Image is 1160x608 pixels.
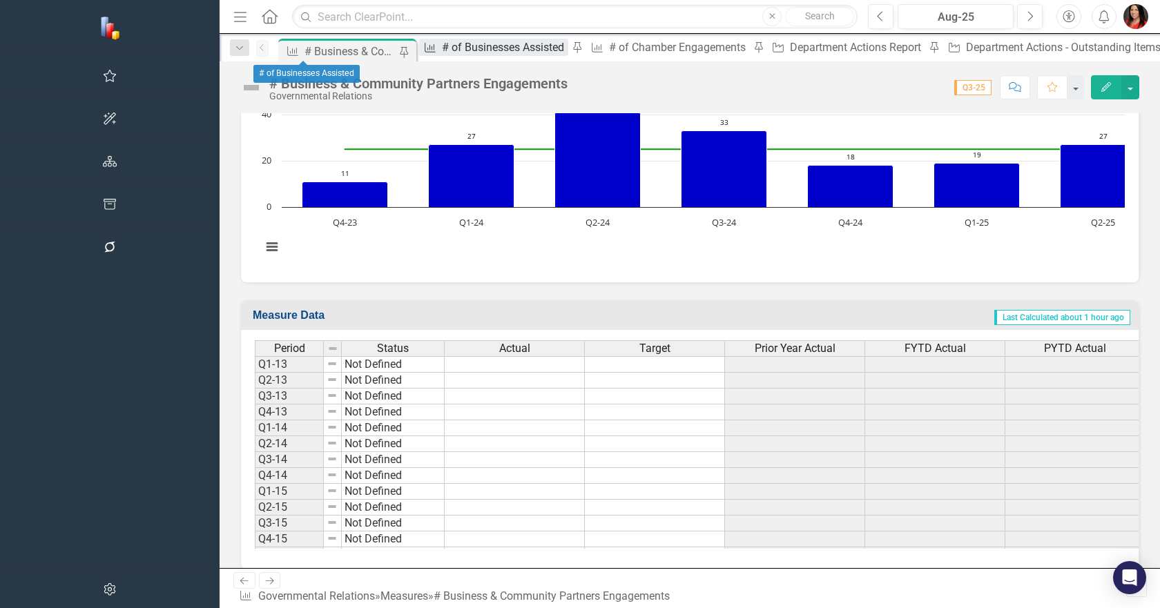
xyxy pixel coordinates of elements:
td: Q3-15 [255,516,324,531]
img: 8DAGhfEEPCf229AAAAAElFTkSuQmCC [327,453,338,464]
td: Q2-14 [255,436,324,452]
div: # of Chamber Engagements [609,39,750,56]
text: Q3-24 [712,216,737,228]
td: Not Defined [342,389,445,404]
img: 8DAGhfEEPCf229AAAAAElFTkSuQmCC [327,501,338,512]
td: Not Defined [342,356,445,373]
td: Not Defined [342,420,445,436]
path: Q3-24, 33. Actual. [681,130,767,207]
td: Not Defined [342,531,445,547]
path: Q2-25, 27. Actual. [1061,144,1146,207]
div: # of Businesses Assisted [442,39,568,56]
span: PYTD Actual [1044,342,1106,355]
span: Q3-25 [954,80,992,95]
button: Aug-25 [898,4,1014,29]
td: Q3-14 [255,452,324,468]
span: Search [805,10,835,21]
input: Search ClearPoint... [292,5,858,29]
img: 8DAGhfEEPCf229AAAAAElFTkSuQmCC [327,390,338,401]
td: Not Defined [342,484,445,500]
img: 8DAGhfEEPCf229AAAAAElFTkSuQmCC [327,358,338,369]
img: 8DAGhfEEPCf229AAAAAElFTkSuQmCC [327,406,338,417]
text: 33 [720,117,728,127]
td: Not Defined [342,452,445,468]
a: Governmental Relations [258,589,375,602]
text: 19 [973,150,981,159]
div: » » [239,589,675,605]
td: Q4-15 [255,531,324,547]
path: Q4-23, 11. Actual. [302,182,388,207]
span: FYTD Actual [905,342,966,355]
div: Aug-25 [902,9,1009,26]
td: Q1-15 [255,484,324,500]
a: Measures [380,589,428,602]
a: # of Chamber Engagements [586,39,749,56]
path: Q1-24, 27. Actual. [429,144,514,207]
text: Q1-25 [965,216,989,228]
td: Q1-13 [255,356,324,373]
text: Q2-24 [586,216,610,228]
div: # of Businesses Assisted [253,65,360,83]
img: Lauren Tominelli [1123,4,1148,29]
span: Last Calculated about 1 hour ago [994,310,1130,325]
td: Q3-13 [255,389,324,404]
h3: Measure Data [253,309,554,322]
text: Q2-25 [1091,216,1115,228]
td: Q2-13 [255,373,324,389]
div: Governmental Relations [269,91,568,101]
text: 27 [467,131,476,141]
text: Q4-24 [838,216,863,228]
div: Chart. Highcharts interactive chart. [255,61,1125,268]
img: 8DAGhfEEPCf229AAAAAElFTkSuQmCC [327,438,338,449]
img: 8DAGhfEEPCf229AAAAAElFTkSuQmCC [327,422,338,433]
td: Not Defined [342,373,445,389]
button: Search [785,7,854,26]
div: # Business & Community Partners Engagements [269,76,568,91]
td: Q4-14 [255,468,324,484]
img: Not Defined [240,77,262,99]
td: Not Defined [342,500,445,516]
text: 40 [262,108,271,120]
text: 18 [847,152,855,161]
span: Prior Year Actual [755,342,835,355]
td: Q1-14 [255,420,324,436]
div: Department Actions Report [790,39,925,56]
td: Not Defined [342,516,445,531]
button: View chart menu, Chart [262,237,282,257]
path: Q2-24, 41. Actual. [555,112,641,207]
text: 11 [341,168,349,178]
img: 8DAGhfEEPCf229AAAAAElFTkSuQmCC [327,517,338,528]
div: # Business & Community Partners Engagements [434,589,670,602]
img: 8DAGhfEEPCf229AAAAAElFTkSuQmCC [327,374,338,385]
text: 0 [267,200,271,213]
td: Not Defined [342,404,445,420]
span: Status [377,342,409,355]
img: ClearPoint Strategy [99,16,124,40]
a: Department Actions Report [767,39,925,56]
path: Q4-24, 18. Actual. [808,165,893,207]
text: 20 [262,154,271,166]
img: 8DAGhfEEPCf229AAAAAElFTkSuQmCC [327,469,338,480]
a: # of Businesses Assisted [419,39,568,56]
img: 8DAGhfEEPCf229AAAAAElFTkSuQmCC [327,485,338,496]
path: Q1-25, 19. Actual. [934,163,1020,207]
span: Actual [499,342,530,355]
span: Period [274,342,305,355]
div: # Business & Community Partners Engagements [304,43,396,60]
img: 8DAGhfEEPCf229AAAAAElFTkSuQmCC [327,343,338,354]
td: Not Defined [342,436,445,452]
div: Open Intercom Messenger [1113,561,1146,594]
text: Q1-24 [459,216,484,228]
text: 27 [1099,131,1108,141]
td: Q4-13 [255,404,324,420]
img: 8DAGhfEEPCf229AAAAAElFTkSuQmCC [327,533,338,544]
td: Q1-16 [255,547,324,563]
td: Not Defined [342,547,445,563]
span: Target [639,342,670,355]
td: Q2-15 [255,500,324,516]
td: Not Defined [342,468,445,484]
text: Q4-23 [333,216,357,228]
